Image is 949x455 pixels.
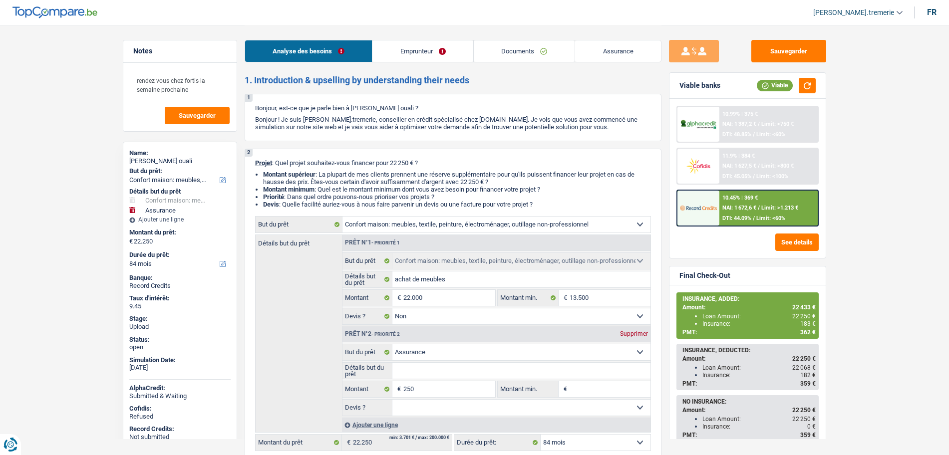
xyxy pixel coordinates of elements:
[129,364,231,372] div: [DATE]
[682,304,816,311] div: Amount:
[263,201,279,208] span: Devis
[722,131,751,138] span: DTI: 48.85%
[129,274,231,282] div: Banque:
[255,159,272,167] span: Projet
[800,432,816,439] span: 359 €
[722,173,751,180] span: DTI: 45.05%
[342,400,393,416] label: Devis ?
[761,205,798,211] span: Limit: >1.213 €
[722,215,751,222] span: DTI: 44.09%
[342,253,393,269] label: But du prêt
[129,392,231,400] div: Submitted & Waiting
[792,304,816,311] span: 22 433 €
[758,163,760,169] span: /
[761,163,794,169] span: Limit: >800 €
[129,149,231,157] div: Name:
[129,356,231,364] div: Simulation Date:
[129,425,231,433] div: Record Credits:
[800,320,816,327] span: 183 €
[682,329,816,336] div: PMT:
[756,131,785,138] span: Limit: <60%
[758,121,760,127] span: /
[758,205,760,211] span: /
[800,329,816,336] span: 362 €
[129,302,231,310] div: 9.45
[474,40,575,62] a: Documents
[342,290,393,306] label: Montant
[702,313,816,320] div: Loan Amount:
[575,40,661,62] a: Assurance
[371,331,400,337] span: - Priorité 2
[559,290,570,306] span: €
[498,290,559,306] label: Montant min.
[702,423,816,430] div: Insurance:
[342,239,402,246] div: Prêt n°1
[129,294,231,302] div: Taux d'intérêt:
[129,251,229,259] label: Durée du prêt:
[129,237,133,245] span: €
[682,295,816,302] div: INSURANCE, ADDED:
[129,216,231,223] div: Ajouter une ligne
[256,235,342,246] label: Détails but du prêt
[792,416,816,423] span: 22 250 €
[342,308,393,324] label: Devis ?
[682,432,816,439] div: PMT:
[805,4,903,21] a: [PERSON_NAME].tremerie
[245,149,253,157] div: 2
[372,40,473,62] a: Emprunteur
[129,384,231,392] div: AlphaCredit:
[682,347,816,354] div: INSURANCE, DEDUCTED:
[255,159,651,167] p: : Quel projet souhaitez-vous financer pour 22 250 € ?
[263,171,316,178] strong: Montant supérieur
[389,436,449,440] div: min: 3.701 € / max: 200.000 €
[702,372,816,379] div: Insurance:
[129,167,229,175] label: But du prêt:
[342,435,353,451] span: €
[722,111,758,117] div: 10.99% | 375 €
[129,228,229,236] label: Montant du prêt:
[800,372,816,379] span: 182 €
[722,195,758,201] div: 10.45% | 369 €
[680,157,717,175] img: Cofidis
[129,405,231,413] div: Cofidis:
[342,271,393,287] label: Détails but du prêt
[129,343,231,351] div: open
[682,398,816,405] div: NO INSURANCE:
[179,112,216,119] span: Sauvegarder
[245,40,372,62] a: Analyse des besoins
[680,199,717,217] img: Record Credits
[559,381,570,397] span: €
[722,205,756,211] span: NAI: 1 672,6 €
[682,355,816,362] div: Amount:
[263,186,315,193] strong: Montant minimum
[392,290,403,306] span: €
[256,435,342,451] label: Montant du prêt
[618,331,650,337] div: Supprimer
[263,201,651,208] li: : Quelle facilité auriez-vous à nous faire parvenir un devis ou une facture pour votre projet ?
[129,336,231,344] div: Status:
[392,381,403,397] span: €
[129,323,231,331] div: Upload
[722,153,755,159] div: 11.9% | 384 €
[133,47,227,55] h5: Notes
[722,163,756,169] span: NAI: 1 627,5 €
[761,121,794,127] span: Limit: >750 €
[757,80,793,91] div: Viable
[807,423,816,430] span: 0 €
[702,320,816,327] div: Insurance:
[342,381,393,397] label: Montant
[245,75,661,86] h2: 1. Introduction & upselling by understanding their needs
[129,188,231,196] div: Détails but du prêt
[753,131,755,138] span: /
[371,240,400,245] span: - Priorité 1
[263,193,651,201] li: : Dans quel ordre pouvons-nous prioriser vos projets ?
[751,40,826,62] button: Sauvegarder
[255,104,651,112] p: Bonjour, est-ce que je parle bien à [PERSON_NAME] ouali ?
[129,315,231,323] div: Stage:
[263,193,284,201] strong: Priorité
[263,186,651,193] li: : Quel est le montant minimum dont vous avez besoin pour financer votre projet ?
[454,435,541,451] label: Durée du prêt:
[129,413,231,421] div: Refused
[753,173,755,180] span: /
[756,173,788,180] span: Limit: <100%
